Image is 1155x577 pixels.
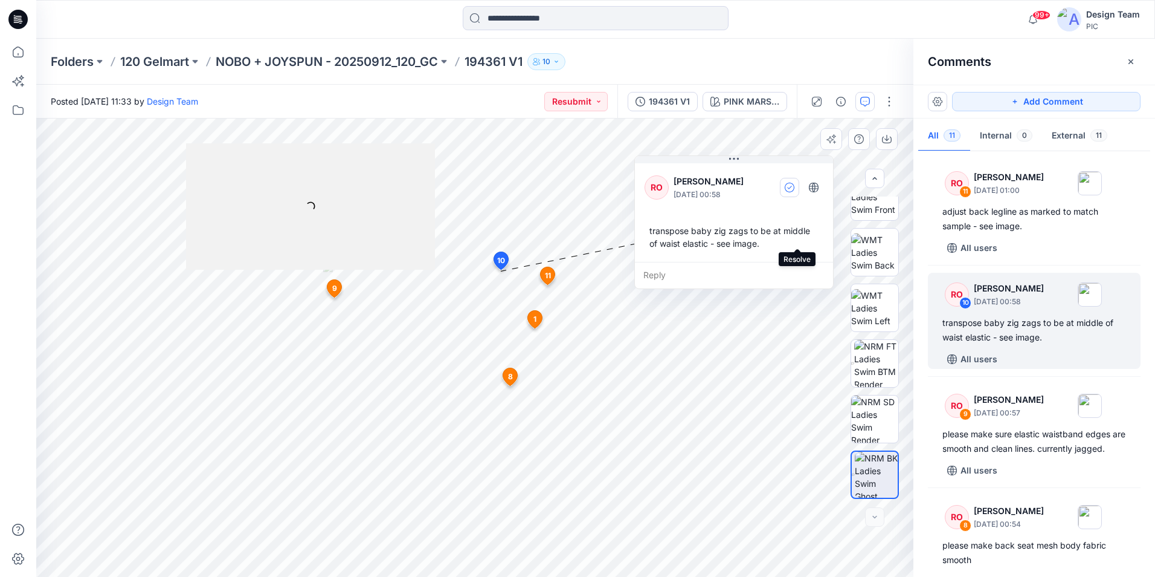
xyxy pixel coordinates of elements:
button: 194361 V1 [628,92,698,111]
div: RO [645,175,669,200]
div: adjust back legline as marked to match sample - see image. [942,204,1126,233]
img: avatar [1057,7,1081,31]
span: 11 [1090,129,1107,142]
div: 11 [959,186,971,198]
h2: Comments [928,54,991,69]
p: All users [960,241,997,255]
p: [PERSON_NAME] [974,504,1044,518]
span: Posted [DATE] 11:33 by [51,95,198,108]
div: 194361 V1 [649,95,690,108]
div: 8 [959,520,971,532]
div: RO [945,171,969,195]
img: WMT Ladies Swim Left [851,289,898,327]
div: RO [945,505,969,529]
p: 194361 V1 [465,53,523,70]
button: All users [942,350,1002,369]
button: Details [831,92,851,111]
span: 0 [1017,129,1032,142]
button: PINK MARSHMALLOW [703,92,787,111]
div: please make sure elastic waistband edges are smooth and clean lines. currently jagged. [942,427,1126,456]
div: PINK MARSHMALLOW [724,95,779,108]
p: [PERSON_NAME] [974,170,1044,184]
img: NRM BK Ladies Swim Ghost Render [855,452,898,498]
p: 10 [542,55,550,68]
a: Design Team [147,96,198,106]
div: RO [945,282,969,307]
p: [PERSON_NAME] [974,281,1044,296]
div: 9 [959,408,971,420]
a: 120 Gelmart [120,53,189,70]
div: Design Team [1086,7,1140,22]
button: All users [942,461,1002,480]
p: [PERSON_NAME] [674,174,772,189]
span: 11 [545,270,551,281]
button: Add Comment [952,92,1141,111]
p: All users [960,463,997,478]
button: 10 [527,53,565,70]
span: 10 [497,255,505,266]
p: [DATE] 00:57 [974,407,1044,419]
p: [DATE] 00:58 [974,296,1044,308]
img: WMT Ladies Swim Front [851,178,898,216]
span: 99+ [1032,10,1050,20]
button: All users [942,238,1002,258]
div: transpose baby zig zags to be at middle of waist elastic - see image. [645,220,823,255]
div: please make back seat mesh body fabric smooth [942,538,1126,567]
span: 1 [533,314,536,325]
span: 8 [508,371,513,382]
a: Folders [51,53,94,70]
p: All users [960,352,997,367]
button: External [1042,121,1117,152]
a: NOBO + JOYSPUN - 20250912_120_GC [216,53,438,70]
span: 11 [944,129,960,142]
p: [DATE] 00:54 [974,518,1044,530]
div: Reply [635,262,833,288]
div: PIC [1086,22,1140,31]
img: NRM SD Ladies Swim Render [851,396,898,443]
div: transpose baby zig zags to be at middle of waist elastic - see image. [942,316,1126,345]
p: [DATE] 00:58 [674,189,772,201]
span: 9 [332,283,337,294]
p: [DATE] 01:00 [974,184,1044,197]
div: 10 [959,297,971,309]
div: RO [945,394,969,418]
img: WMT Ladies Swim Back [851,233,898,272]
img: NRM FT Ladies Swim BTM Render [854,340,898,387]
button: Internal [970,121,1042,152]
button: All [918,121,970,152]
p: [PERSON_NAME] [974,393,1044,407]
